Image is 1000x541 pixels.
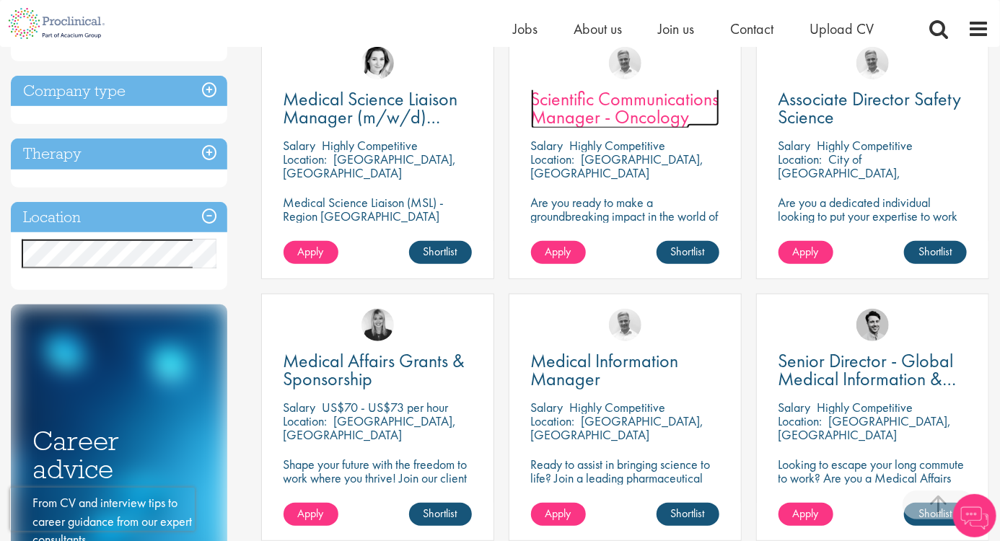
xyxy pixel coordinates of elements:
[361,47,394,79] img: Greta Prestel
[778,399,811,415] span: Salary
[778,352,967,388] a: Senior Director - Global Medical Information & Medical Affairs
[284,352,472,388] a: Medical Affairs Grants & Sponsorship
[817,399,913,415] p: Highly Competitive
[284,151,457,181] p: [GEOGRAPHIC_DATA], [GEOGRAPHIC_DATA]
[298,506,324,521] span: Apply
[657,503,719,526] a: Shortlist
[32,427,206,483] h3: Career advice
[778,413,823,429] span: Location:
[856,47,889,79] img: Joshua Bye
[810,19,874,38] a: Upload CV
[531,457,719,526] p: Ready to assist in bringing science to life? Join a leading pharmaceutical company to play a key ...
[11,138,227,170] h3: Therapy
[778,195,967,264] p: Are you a dedicated individual looking to put your expertise to work fully flexibly in a remote p...
[284,195,472,223] p: Medical Science Liaison (MSL) - Region [GEOGRAPHIC_DATA]
[778,241,833,264] a: Apply
[531,241,586,264] a: Apply
[817,137,913,154] p: Highly Competitive
[531,413,704,443] p: [GEOGRAPHIC_DATA], [GEOGRAPHIC_DATA]
[793,244,819,259] span: Apply
[953,494,996,537] img: Chatbot
[531,348,679,391] span: Medical Information Manager
[323,399,449,415] p: US$70 - US$73 per hour
[570,399,666,415] p: Highly Competitive
[284,90,472,126] a: Medical Science Liaison Manager (m/w/d) Nephrologie
[531,352,719,388] a: Medical Information Manager
[778,151,901,195] p: City of [GEOGRAPHIC_DATA], [GEOGRAPHIC_DATA]
[531,137,563,154] span: Salary
[778,348,957,409] span: Senior Director - Global Medical Information & Medical Affairs
[409,241,472,264] a: Shortlist
[284,348,465,391] span: Medical Affairs Grants & Sponsorship
[545,506,571,521] span: Apply
[574,19,622,38] a: About us
[323,137,418,154] p: Highly Competitive
[284,137,316,154] span: Salary
[284,413,457,443] p: [GEOGRAPHIC_DATA], [GEOGRAPHIC_DATA]
[284,151,328,167] span: Location:
[11,202,227,233] h3: Location
[11,76,227,107] h3: Company type
[284,399,316,415] span: Salary
[10,488,195,531] iframe: reCAPTCHA
[284,413,328,429] span: Location:
[545,244,571,259] span: Apply
[570,137,666,154] p: Highly Competitive
[778,457,967,526] p: Looking to escape your long commute to work? Are you a Medical Affairs Professional? Unlock your ...
[778,87,962,129] span: Associate Director Safety Science
[778,90,967,126] a: Associate Director Safety Science
[657,241,719,264] a: Shortlist
[531,503,586,526] a: Apply
[531,399,563,415] span: Salary
[409,503,472,526] a: Shortlist
[531,87,719,129] span: Scientific Communications Manager - Oncology
[531,90,719,126] a: Scientific Communications Manager - Oncology
[609,309,641,341] img: Joshua Bye
[284,457,472,512] p: Shape your future with the freedom to work where you thrive! Join our client with this fully remo...
[531,151,704,181] p: [GEOGRAPHIC_DATA], [GEOGRAPHIC_DATA]
[513,19,538,38] a: Jobs
[284,503,338,526] a: Apply
[284,87,458,147] span: Medical Science Liaison Manager (m/w/d) Nephrologie
[531,151,575,167] span: Location:
[284,241,338,264] a: Apply
[778,137,811,154] span: Salary
[856,309,889,341] img: Thomas Pinnock
[361,309,394,341] img: Janelle Jones
[793,506,819,521] span: Apply
[778,503,833,526] a: Apply
[778,151,823,167] span: Location:
[531,413,575,429] span: Location:
[658,19,694,38] a: Join us
[778,413,952,443] p: [GEOGRAPHIC_DATA], [GEOGRAPHIC_DATA]
[531,195,719,264] p: Are you ready to make a groundbreaking impact in the world of biotechnology? Join a growing compa...
[730,19,773,38] a: Contact
[609,47,641,79] img: Joshua Bye
[298,244,324,259] span: Apply
[904,241,967,264] a: Shortlist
